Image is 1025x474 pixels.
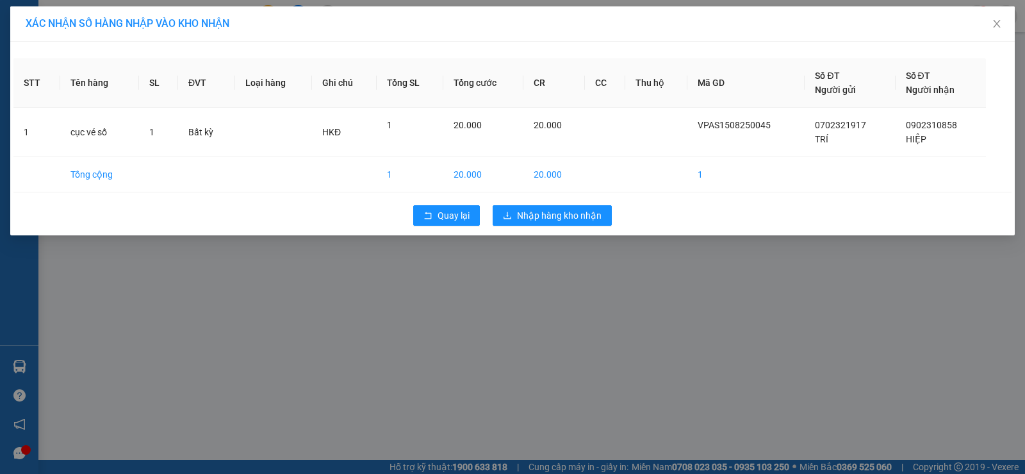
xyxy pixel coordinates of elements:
span: 1 [387,120,392,130]
th: Loại hàng [235,58,312,108]
td: Tổng cộng [60,157,139,192]
span: 01 Võ Văn Truyện, KP.1, Phường 2 [101,38,176,55]
td: cục vé số [60,108,139,157]
span: 0702321917 [815,120,866,130]
span: 1 [149,127,154,137]
th: CC [585,58,625,108]
span: XÁC NHẬN SỐ HÀNG NHẬP VÀO KHO NHẬN [26,17,229,30]
span: 20.000 [454,120,482,130]
span: Hotline: 19001152 [101,57,157,65]
td: 20.000 [523,157,585,192]
th: Ghi chú [312,58,377,108]
td: 20.000 [443,157,523,192]
th: Mã GD [687,58,805,108]
span: 11:06:55 [DATE] [28,93,78,101]
span: VPAS1508250045 [698,120,771,130]
th: Tổng cước [443,58,523,108]
span: Người gửi [815,85,856,95]
span: Người nhận [906,85,955,95]
span: Số ĐT [906,71,930,81]
th: SL [139,58,177,108]
span: Nhập hàng kho nhận [517,208,602,223]
th: STT [13,58,60,108]
button: Close [979,6,1015,42]
th: ĐVT [178,58,235,108]
strong: ĐỒNG PHƯỚC [101,7,176,18]
td: 1 [13,108,60,157]
span: HKĐ [322,127,341,137]
span: download [503,211,512,221]
span: Quay lại [438,208,470,223]
span: HIỆP [906,134,926,144]
span: rollback [423,211,432,221]
td: 1 [687,157,805,192]
span: In ngày: [4,93,78,101]
img: logo [4,8,61,64]
span: VPGD1508250010 [64,81,136,91]
span: 20.000 [534,120,562,130]
span: [PERSON_NAME]: [4,83,135,90]
td: 1 [377,157,444,192]
span: TRÍ [815,134,828,144]
th: Thu hộ [625,58,687,108]
td: Bất kỳ [178,108,235,157]
span: Bến xe [GEOGRAPHIC_DATA] [101,21,172,37]
th: CR [523,58,585,108]
th: Tên hàng [60,58,139,108]
th: Tổng SL [377,58,444,108]
span: 0902310858 [906,120,957,130]
span: ----------------------------------------- [35,69,157,80]
button: rollbackQuay lại [413,205,480,226]
span: close [992,19,1002,29]
button: downloadNhập hàng kho nhận [493,205,612,226]
span: Số ĐT [815,71,839,81]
